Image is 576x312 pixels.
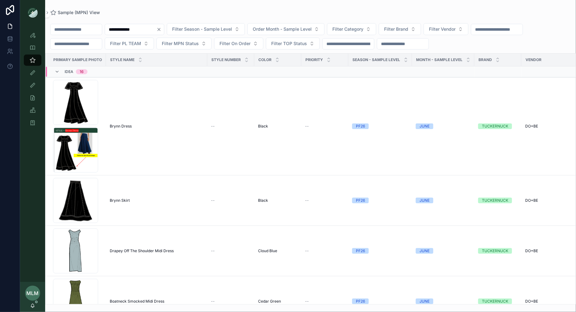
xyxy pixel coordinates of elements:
button: Select Button [105,38,154,49]
a: Black [258,124,298,129]
div: PF26 [356,248,365,254]
a: Brynn Skirt [110,198,203,203]
a: TUCKERNUCK [478,248,518,254]
span: -- [211,124,215,129]
span: Filter TOP Status [271,40,307,47]
span: Brand [478,57,492,62]
a: -- [211,198,251,203]
a: -- [305,248,345,253]
span: PRIMARY SAMPLE PHOTO [53,57,102,62]
span: Season - Sample Level [352,57,400,62]
span: Style Name [110,57,135,62]
a: PF26 [352,123,408,129]
div: JUNE [420,299,430,304]
a: Black [258,198,298,203]
div: PF26 [356,198,365,203]
button: Select Button [266,38,320,49]
span: PRIORITY [305,57,323,62]
button: Select Button [214,38,263,49]
span: Filter MPN Status [162,40,199,47]
button: Select Button [327,23,376,35]
a: JUNE [416,248,471,254]
div: JUNE [420,198,430,203]
span: Order Month - Sample Level [253,26,312,32]
a: -- [211,124,251,129]
span: Color [258,57,272,62]
a: Drapey Off The Shoulder Midi Dress [110,248,203,253]
a: TUCKERNUCK [478,123,518,129]
span: Cloud Blue [258,248,277,253]
a: PF26 [352,248,408,254]
div: JUNE [420,248,430,254]
div: TUCKERNUCK [482,248,508,254]
span: DO+BE [525,299,538,304]
a: Cloud Blue [258,248,298,253]
span: Brynn Dress [110,124,132,129]
span: DO+BE [525,124,538,129]
span: DO+BE [525,198,538,203]
img: App logo [28,8,38,18]
div: JUNE [420,123,430,129]
span: Style Number [211,57,241,62]
a: Cedar Green [258,299,298,304]
span: -- [305,299,309,304]
div: TUCKERNUCK [482,123,508,129]
button: Select Button [247,23,325,35]
a: JUNE [416,123,471,129]
span: Black [258,198,268,203]
span: Drapey Off The Shoulder Midi Dress [110,248,174,253]
div: PF26 [356,299,365,304]
span: -- [211,299,215,304]
span: Filter Brand [384,26,408,32]
span: Filter Category [332,26,363,32]
a: -- [305,299,345,304]
a: Boatneck Smocked Midi Dress [110,299,203,304]
a: Sample (MPN) View [50,9,100,16]
button: Clear [156,27,164,32]
span: Boatneck Smocked Midi Dress [110,299,164,304]
a: TUCKERNUCK [478,198,518,203]
button: Select Button [167,23,245,35]
a: -- [305,124,345,129]
span: Filter Season - Sample Level [172,26,232,32]
div: TUCKERNUCK [482,299,508,304]
span: Vendor [526,57,542,62]
span: Filter PL TEAM [110,40,141,47]
a: JUNE [416,198,471,203]
a: PF26 [352,198,408,203]
span: -- [211,248,215,253]
span: Filter On Order [219,40,251,47]
button: Select Button [156,38,212,49]
span: DO+BE [525,248,538,253]
a: -- [211,299,251,304]
span: MLM [27,289,39,297]
span: Filter Vendor [429,26,456,32]
a: TUCKERNUCK [478,299,518,304]
span: Sample (MPN) View [58,9,100,16]
span: Brynn Skirt [110,198,130,203]
a: PF26 [352,299,408,304]
button: Select Button [379,23,421,35]
a: -- [305,198,345,203]
a: Brynn Dress [110,124,203,129]
span: MONTH - SAMPLE LEVEL [416,57,462,62]
span: -- [305,198,309,203]
span: -- [211,198,215,203]
div: PF26 [356,123,365,129]
div: scrollable content [20,25,45,137]
a: JUNE [416,299,471,304]
span: Black [258,124,268,129]
div: 16 [80,69,84,74]
span: -- [305,124,309,129]
span: Idea [65,69,73,74]
a: -- [211,248,251,253]
span: Cedar Green [258,299,281,304]
button: Select Button [424,23,468,35]
span: -- [305,248,309,253]
div: TUCKERNUCK [482,198,508,203]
